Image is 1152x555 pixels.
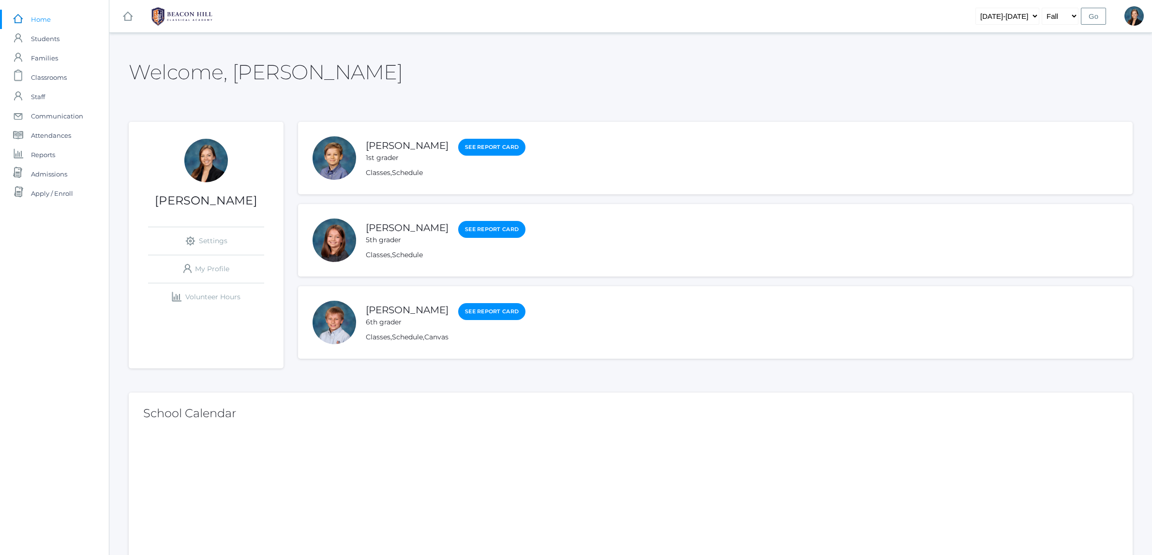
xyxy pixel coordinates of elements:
[1124,6,1144,26] div: Allison Smith
[148,283,264,311] a: Volunteer Hours
[366,250,390,259] a: Classes
[31,68,67,87] span: Classrooms
[31,126,71,145] span: Attendances
[146,4,218,29] img: BHCALogos-05-308ed15e86a5a0abce9b8dd61676a3503ac9727e845dece92d48e8588c001991.png
[31,184,73,203] span: Apply / Enroll
[458,139,525,156] a: See Report Card
[366,317,449,327] div: 6th grader
[31,87,45,106] span: Staff
[366,304,449,316] a: [PERSON_NAME]
[366,140,449,151] a: [PERSON_NAME]
[129,61,403,83] h2: Welcome, [PERSON_NAME]
[148,227,264,255] a: Settings
[313,136,356,180] div: Noah Smith
[424,333,449,341] a: Canvas
[31,48,58,68] span: Families
[148,255,264,283] a: My Profile
[129,194,284,207] h1: [PERSON_NAME]
[458,303,525,320] a: See Report Card
[366,333,390,341] a: Classes
[458,221,525,238] a: See Report Card
[366,332,525,342] div: , ,
[366,168,390,177] a: Classes
[143,407,1118,420] h2: School Calendar
[31,164,67,184] span: Admissions
[392,168,423,177] a: Schedule
[366,168,525,178] div: ,
[366,250,525,260] div: ,
[366,222,449,234] a: [PERSON_NAME]
[31,10,51,29] span: Home
[1081,8,1106,25] input: Go
[313,219,356,262] div: Ayla Smith
[31,29,60,48] span: Students
[392,250,423,259] a: Schedule
[366,235,449,245] div: 5th grader
[313,301,356,344] div: Christian Smith
[366,153,449,163] div: 1st grader
[392,333,423,341] a: Schedule
[31,106,83,126] span: Communication
[184,139,228,182] div: Allison Smith
[31,145,55,164] span: Reports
